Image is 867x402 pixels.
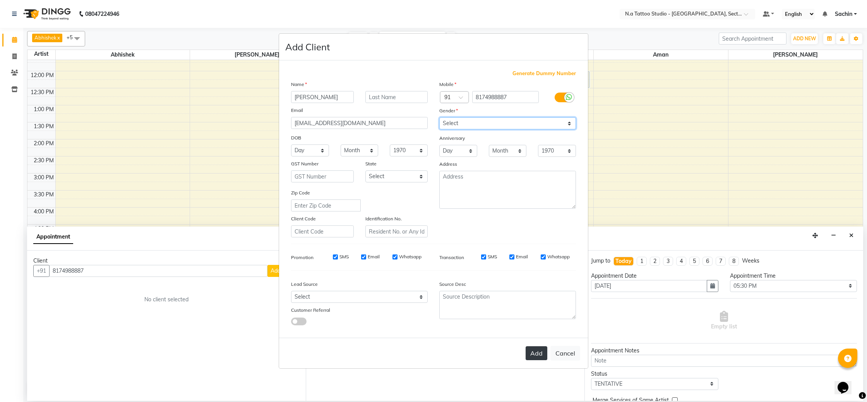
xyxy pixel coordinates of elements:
label: Email [368,253,380,260]
label: Source Desc [439,281,466,288]
label: Anniversary [439,135,465,142]
label: Email [291,107,303,114]
label: GST Number [291,160,319,167]
label: Lead Source [291,281,318,288]
button: Add [526,346,547,360]
button: Cancel [550,346,580,361]
label: Zip Code [291,189,310,196]
label: Client Code [291,215,316,222]
span: Generate Dummy Number [512,70,576,77]
label: Transaction [439,254,464,261]
input: Last Name [365,91,428,103]
input: Enter Zip Code [291,199,361,211]
label: Whatsapp [399,253,422,260]
label: Mobile [439,81,456,88]
label: Promotion [291,254,314,261]
label: Customer Referral [291,307,330,314]
label: Email [516,253,528,260]
label: DOB [291,134,301,141]
h4: Add Client [285,40,330,54]
label: Address [439,161,457,168]
input: Mobile [472,91,539,103]
label: Gender [439,107,458,114]
input: Email [291,117,428,129]
label: Whatsapp [547,253,570,260]
label: State [365,160,377,167]
label: Name [291,81,307,88]
input: First Name [291,91,354,103]
input: Client Code [291,225,354,237]
input: GST Number [291,170,354,182]
input: Resident No. or Any Id [365,225,428,237]
label: SMS [339,253,349,260]
label: Identification No. [365,215,402,222]
label: SMS [488,253,497,260]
